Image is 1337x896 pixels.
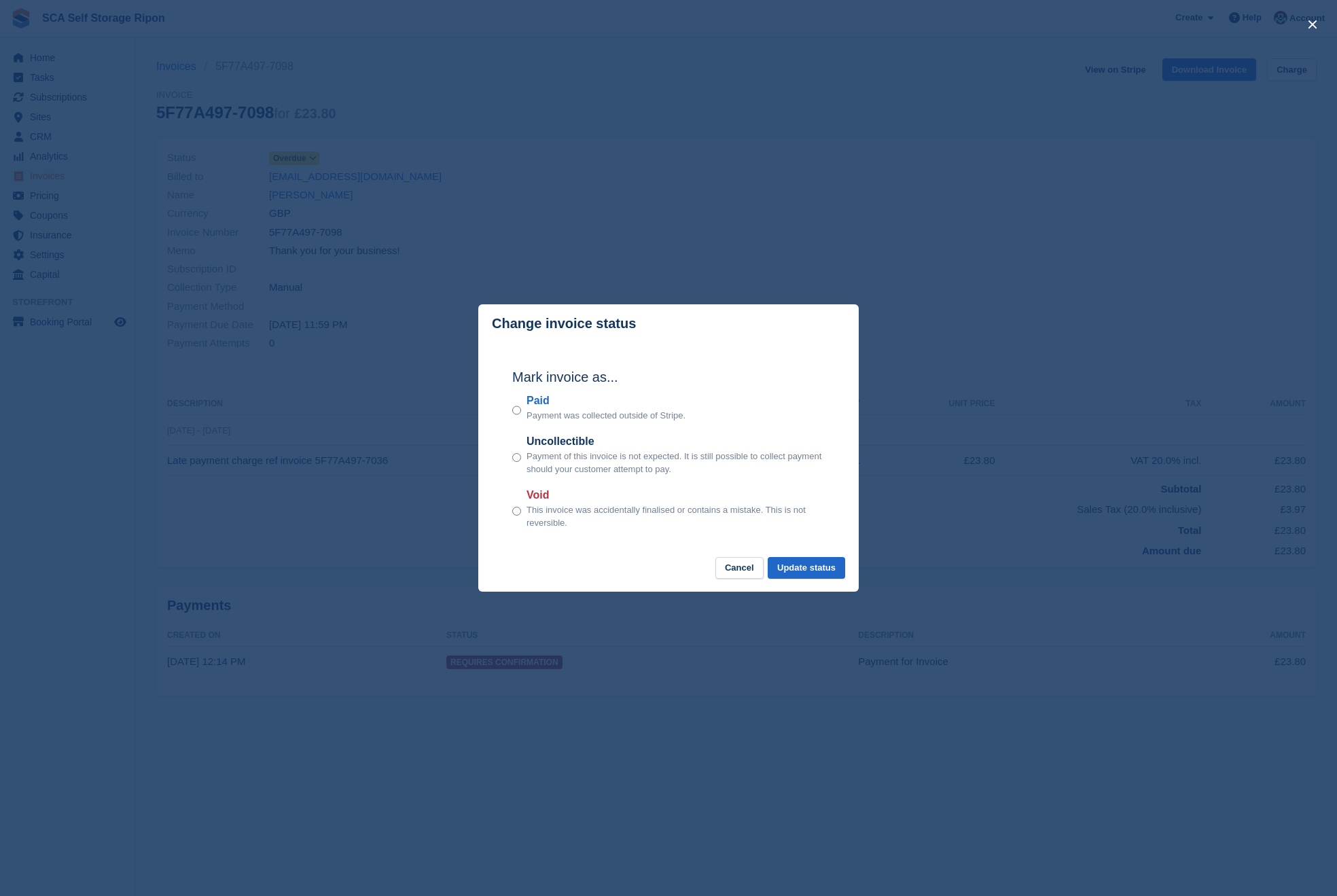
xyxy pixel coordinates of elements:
[527,393,685,409] label: Paid
[492,316,636,331] p: Change invoice status
[768,557,845,579] button: Update status
[1302,14,1323,35] button: close
[512,367,825,387] h2: Mark invoice as...
[527,433,825,450] label: Uncollectible
[527,487,825,503] label: Void
[527,450,825,476] p: Payment of this invoice is not expected. It is still possible to collect payment should your cust...
[527,503,825,530] p: This invoice was accidentally finalised or contains a mistake. This is not reversible.
[715,557,764,579] button: Cancel
[527,409,685,423] p: Payment was collected outside of Stripe.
